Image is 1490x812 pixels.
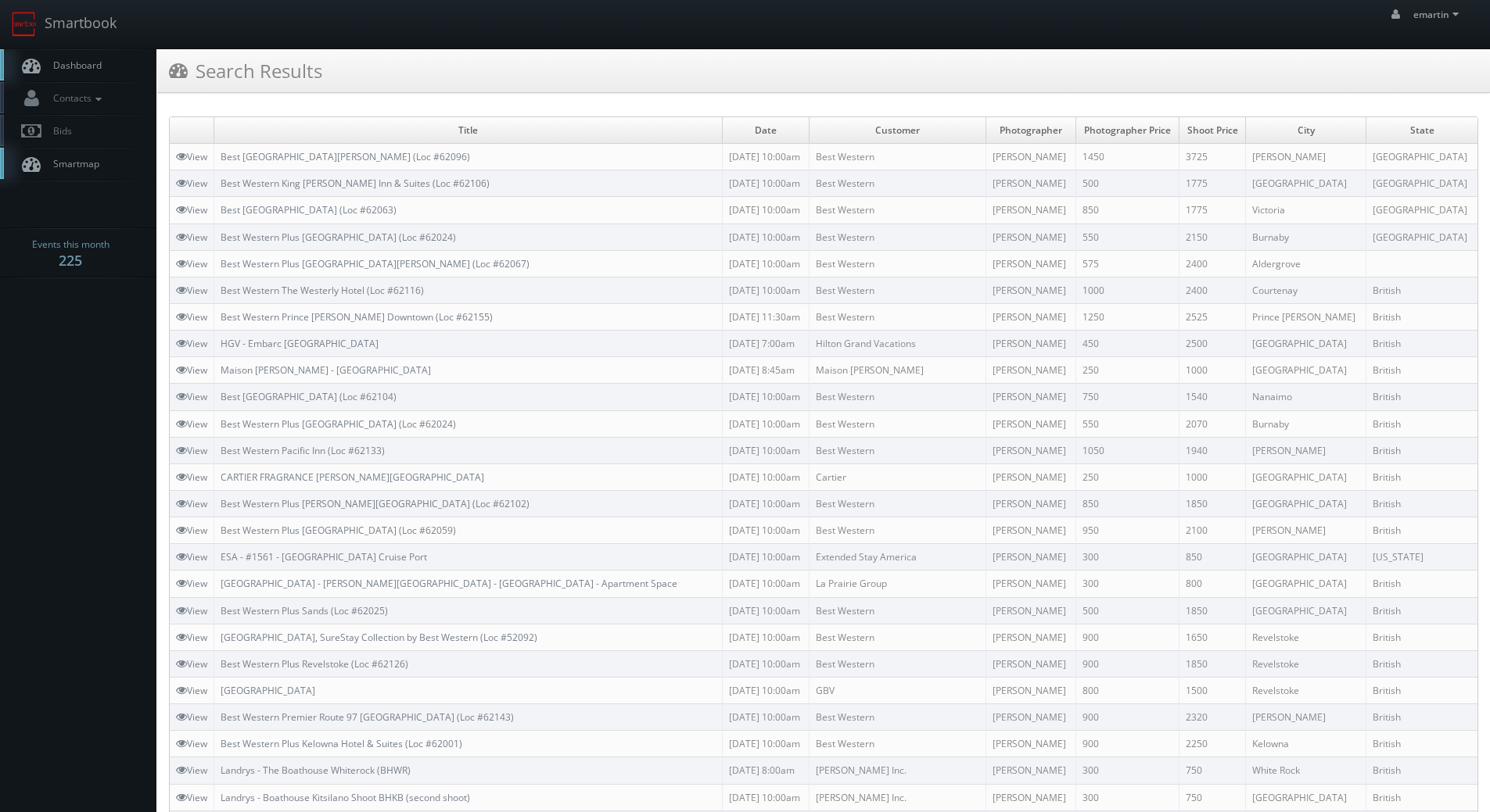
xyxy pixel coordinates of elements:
td: Extended Stay America [810,544,986,571]
td: [PERSON_NAME] [986,490,1075,517]
td: [PERSON_NAME] [1246,517,1366,544]
a: Best [GEOGRAPHIC_DATA] (Loc #62063) [221,203,397,216]
a: View [176,497,207,510]
td: 550 [1075,410,1179,437]
td: [DATE] 10:00am [722,277,810,303]
td: Customer [810,117,986,144]
td: [PERSON_NAME] [986,650,1075,677]
a: HGV - Embarc [GEOGRAPHIC_DATA] [221,337,379,350]
img: smartbook-logo.png [12,12,37,37]
td: [PERSON_NAME] [986,597,1075,624]
td: [DATE] 11:30am [722,303,810,330]
td: 450 [1075,331,1179,357]
td: [GEOGRAPHIC_DATA] [1246,597,1366,624]
a: Best Western Plus [GEOGRAPHIC_DATA] (Loc #62024) [221,231,456,244]
td: [PERSON_NAME] [986,731,1075,757]
td: Best Western [810,490,986,517]
td: 800 [1179,571,1246,597]
td: 950 [1075,517,1179,544]
td: Burnaby [1246,224,1366,250]
td: [PERSON_NAME] [986,277,1075,303]
td: Photographer [986,117,1075,144]
td: [DATE] 10:00am [722,624,810,650]
td: [PERSON_NAME] [986,144,1075,170]
td: [DATE] 10:00am [722,437,810,463]
a: Best Western King [PERSON_NAME] Inn & Suites (Loc #62106) [221,177,490,190]
a: Best Western Pacific Inn (Loc #62133) [221,444,385,457]
a: View [176,791,207,804]
td: [PERSON_NAME] [986,463,1075,490]
a: View [176,524,207,537]
td: [PERSON_NAME] [986,331,1075,357]
td: Revelstoke [1246,650,1366,677]
td: 1775 [1179,170,1246,197]
td: [DATE] 10:00am [722,597,810,624]
td: State [1366,117,1477,144]
td: [PERSON_NAME] [986,624,1075,650]
td: Cartier [810,463,986,490]
a: Best Western Plus Revelstoke (Loc #62126) [221,657,408,671]
a: View [176,710,207,724]
a: Best Western Premier Route 97 [GEOGRAPHIC_DATA] (Loc #62143) [221,710,514,724]
td: 2150 [1179,224,1246,250]
td: 1050 [1075,437,1179,463]
td: [DATE] 10:00am [722,677,810,703]
td: [PERSON_NAME] [986,250,1075,277]
a: Maison [PERSON_NAME] - [GEOGRAPHIC_DATA] [221,363,431,377]
a: Best Western Plus [GEOGRAPHIC_DATA] (Loc #62059) [221,524,456,537]
a: View [176,550,207,563]
td: [PERSON_NAME] [986,357,1075,384]
a: [GEOGRAPHIC_DATA], SureStay Collection by Best Western (Loc #52092) [221,631,537,644]
td: British [1366,571,1477,597]
td: Best Western [810,624,986,650]
td: 1000 [1179,463,1246,490]
td: [GEOGRAPHIC_DATA] [1366,170,1477,197]
td: Best Western [810,410,986,437]
td: 500 [1075,170,1179,197]
h3: Search Results [169,57,322,84]
td: Best Western [810,437,986,463]
td: British [1366,704,1477,731]
td: [DATE] 10:00am [722,650,810,677]
td: City [1246,117,1366,144]
td: Best Western [810,650,986,677]
td: 1540 [1179,384,1246,410]
td: Best Western [810,704,986,731]
td: British [1366,303,1477,330]
a: View [176,737,207,750]
td: 1000 [1075,277,1179,303]
td: British [1366,384,1477,410]
td: [DATE] 10:00am [722,144,810,170]
td: [DATE] 10:00am [722,490,810,517]
td: British [1366,277,1477,303]
td: 750 [1075,384,1179,410]
span: Dashboard [45,59,102,72]
a: Landrys - Boathouse Kitsilano Shoot BHKB (second shoot) [221,791,470,804]
td: [GEOGRAPHIC_DATA] [1246,170,1366,197]
td: 2070 [1179,410,1246,437]
a: View [176,257,207,270]
td: [GEOGRAPHIC_DATA] [1246,331,1366,357]
a: View [176,150,207,163]
td: White Rock [1246,757,1366,784]
span: Smartmap [45,157,99,170]
td: [DATE] 10:00am [722,197,810,224]
a: View [176,577,207,590]
td: 2100 [1179,517,1246,544]
a: Landrys - The Boathouse Whiterock (BHWR) [221,764,411,777]
td: 1850 [1179,490,1246,517]
td: [GEOGRAPHIC_DATA] [1366,224,1477,250]
td: [PERSON_NAME] [986,784,1075,810]
td: [PERSON_NAME] [986,197,1075,224]
span: emartin [1413,8,1463,21]
td: 2400 [1179,250,1246,277]
a: CARTIER FRAGRANCE [PERSON_NAME][GEOGRAPHIC_DATA] [221,470,484,484]
td: 250 [1075,357,1179,384]
td: [PERSON_NAME] Inc. [810,757,986,784]
td: 2500 [1179,331,1246,357]
td: Best Western [810,277,986,303]
td: [GEOGRAPHIC_DATA] [1366,197,1477,224]
td: Revelstoke [1246,677,1366,703]
span: Events this month [32,237,110,252]
td: [DATE] 10:00am [722,784,810,810]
